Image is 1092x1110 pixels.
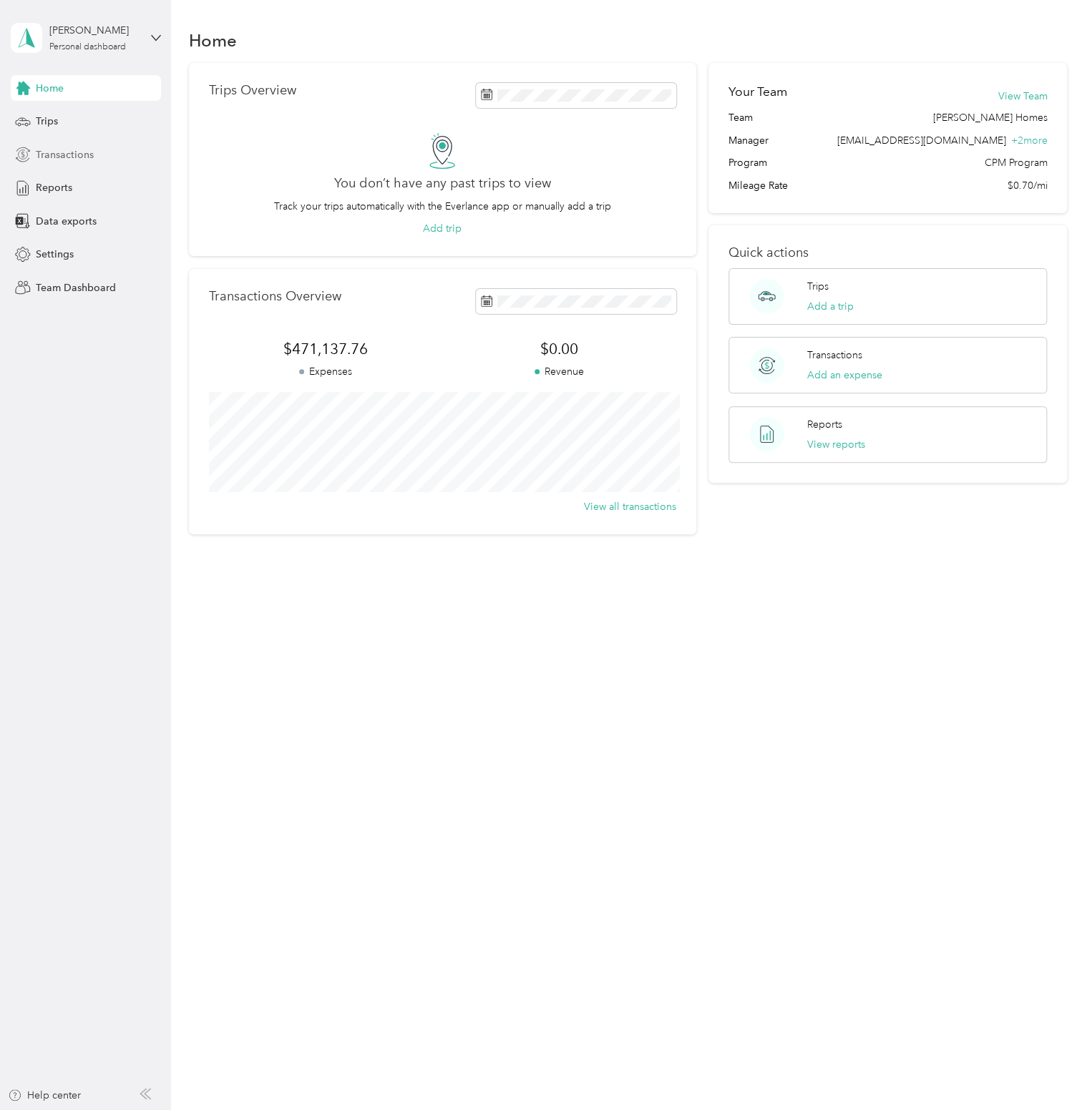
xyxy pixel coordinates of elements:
h2: Your Team [728,83,787,101]
span: Transactions [36,147,94,162]
p: Quick actions [728,245,1047,260]
button: View Team [998,89,1047,104]
h1: Home [189,33,237,48]
span: Team [728,110,753,125]
p: Reports [807,417,842,432]
p: Revenue [442,364,676,379]
span: CPM Program [984,155,1047,170]
span: $471,137.76 [209,339,442,359]
span: + 2 more [1010,134,1047,147]
span: $0.00 [442,339,676,359]
span: Manager [728,133,769,148]
span: Data exports [36,214,97,229]
button: Add trip [423,221,462,236]
p: Expenses [209,364,442,379]
div: [PERSON_NAME] [49,23,139,38]
p: Track your trips automatically with the Everlance app or manually add a trip [274,199,611,214]
span: $0.70/mi [1007,178,1047,193]
p: Trips Overview [209,83,296,98]
span: Settings [36,247,74,262]
span: Team Dashboard [36,280,116,295]
button: Add a trip [807,299,854,314]
div: Personal dashboard [49,43,126,51]
button: View all transactions [584,499,676,514]
iframe: Everlance-gr Chat Button Frame [1012,1030,1092,1110]
p: Transactions [807,348,862,363]
p: Transactions Overview [209,289,341,304]
span: Trips [36,114,58,129]
span: [EMAIL_ADDRESS][DOMAIN_NAME] [837,134,1005,147]
span: Home [36,81,64,96]
span: Program [728,155,767,170]
button: Help center [8,1088,81,1103]
p: Trips [807,279,829,294]
button: View reports [807,437,865,452]
span: Reports [36,180,72,195]
span: [PERSON_NAME] Homes [932,110,1047,125]
button: Add an expense [807,368,882,383]
h2: You don’t have any past trips to view [334,176,551,191]
span: Mileage Rate [728,178,788,193]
